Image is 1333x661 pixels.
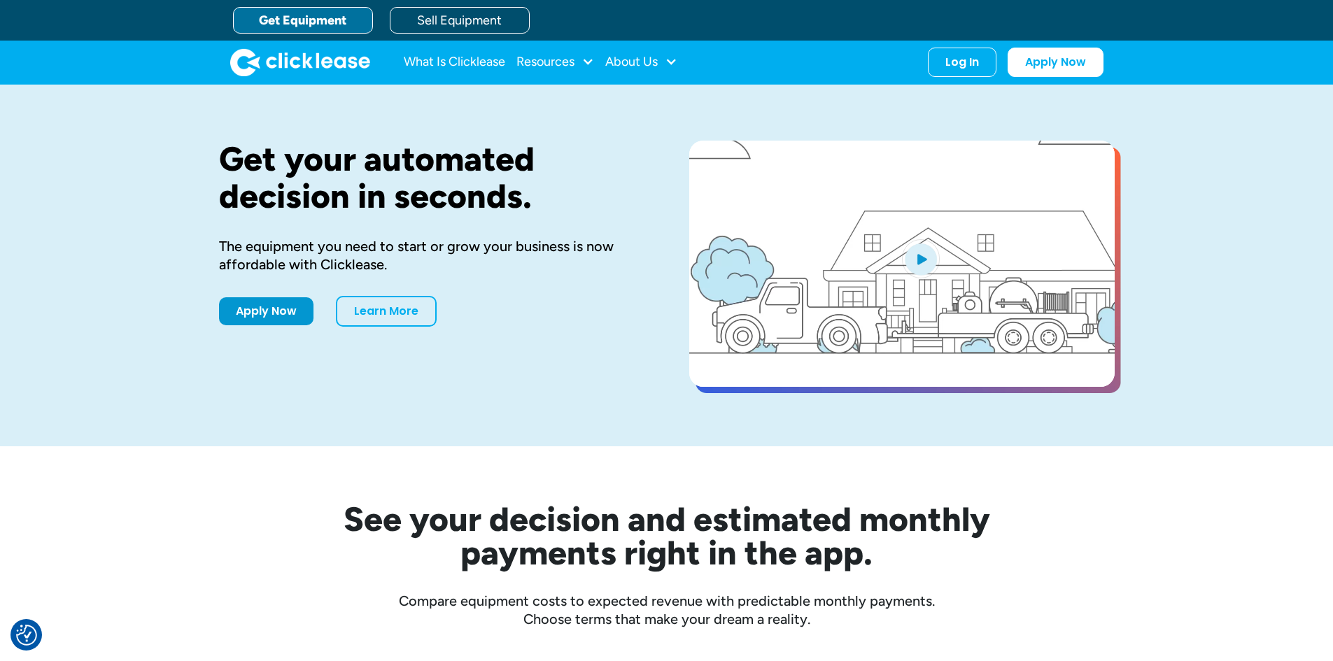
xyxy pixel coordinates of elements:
[1008,48,1103,77] a: Apply Now
[16,625,37,646] img: Revisit consent button
[16,625,37,646] button: Consent Preferences
[390,7,530,34] a: Sell Equipment
[275,502,1059,569] h2: See your decision and estimated monthly payments right in the app.
[902,239,940,278] img: Blue play button logo on a light blue circular background
[605,48,677,76] div: About Us
[689,141,1115,387] a: open lightbox
[516,48,594,76] div: Resources
[336,296,437,327] a: Learn More
[945,55,979,69] div: Log In
[230,48,370,76] a: home
[219,141,644,215] h1: Get your automated decision in seconds.
[219,237,644,273] div: The equipment you need to start or grow your business is now affordable with Clicklease.
[219,592,1115,628] div: Compare equipment costs to expected revenue with predictable monthly payments. Choose terms that ...
[219,297,313,325] a: Apply Now
[233,7,373,34] a: Get Equipment
[230,48,370,76] img: Clicklease logo
[404,48,505,76] a: What Is Clicklease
